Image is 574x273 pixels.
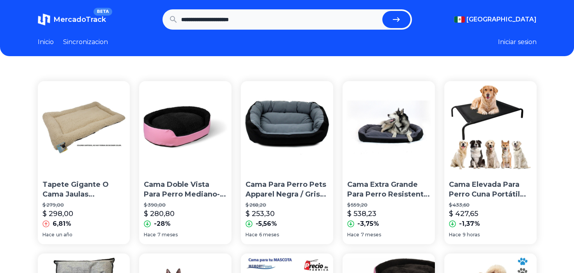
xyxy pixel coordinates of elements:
span: 6 meses [259,232,279,238]
p: Tapete Gigante O Cama Jaulas Transportadoras Perro Mascota [42,180,125,199]
p: $ 538,23 [347,208,376,219]
a: Cama Elevada Para Perro Cuna Portátil Para Mascotas GrandeCama Elevada Para Perro Cuna Portátil P... [444,81,537,244]
img: Cama Para Perro Pets Apparel Negra / Gris Chica Resistente [241,81,333,174]
span: BETA [94,8,112,16]
button: [GEOGRAPHIC_DATA] [454,15,537,24]
p: -3,75% [357,219,379,229]
p: $ 280,80 [144,208,175,219]
p: -1,37% [459,219,480,229]
button: Iniciar sesion [498,37,537,47]
span: Hace [144,232,156,238]
span: Hace [449,232,461,238]
img: Cama Doble Vista Para Perro Mediano-grande [139,81,231,174]
a: Cama Doble Vista Para Perro Mediano-grande Cama Doble Vista Para Perro Mediano-grande$ 390,00$ 28... [139,81,231,244]
p: $ 559,20 [347,202,430,208]
p: Cama Extra Grande Para Perro Resistente Color Negra / Gris [347,180,430,199]
img: Cama Extra Grande Para Perro Resistente Color Negra / Gris [343,81,435,174]
p: $ 390,00 [144,202,227,208]
span: Hace [42,232,55,238]
p: Cama Doble Vista Para Perro Mediano-grande [144,180,227,199]
p: Cama Elevada Para Perro Cuna Portátil Para Mascotas Grande [449,180,532,199]
a: Cama Para Perro Pets Apparel Negra / Gris Chica ResistenteCama Para Perro Pets Apparel Negra / Gr... [241,81,333,244]
a: Sincronizacion [63,37,108,47]
p: 6,81% [53,219,71,229]
span: Hace [245,232,258,238]
a: Tapete Gigante O Cama Jaulas Transportadoras Perro MascotaTapete Gigante O Cama Jaulas Transporta... [38,81,130,244]
span: 7 meses [157,232,178,238]
p: $ 427,65 [449,208,478,219]
span: Hace [347,232,359,238]
img: Mexico [454,16,465,23]
span: [GEOGRAPHIC_DATA] [466,15,537,24]
p: Cama Para Perro Pets Apparel Negra / Gris Chica Resistente [245,180,329,199]
p: $ 433,60 [449,202,532,208]
p: $ 268,20 [245,202,329,208]
a: Inicio [38,37,54,47]
p: $ 298,00 [42,208,73,219]
a: MercadoTrackBETA [38,13,106,26]
a: Cama Extra Grande Para Perro Resistente Color Negra / GrisCama Extra Grande Para Perro Resistente... [343,81,435,244]
p: -5,56% [256,219,277,229]
p: $ 253,30 [245,208,275,219]
span: 7 meses [361,232,381,238]
p: $ 279,00 [42,202,125,208]
img: Cama Elevada Para Perro Cuna Portátil Para Mascotas Grande [444,81,537,174]
span: 9 horas [463,232,480,238]
p: -28% [154,219,171,229]
img: MercadoTrack [38,13,50,26]
span: un año [56,232,72,238]
img: Tapete Gigante O Cama Jaulas Transportadoras Perro Mascota [38,81,130,174]
span: MercadoTrack [53,15,106,24]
